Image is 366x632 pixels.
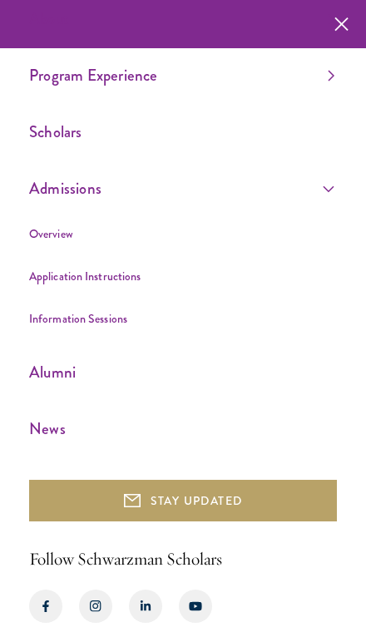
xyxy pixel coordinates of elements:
a: Alumni [29,358,334,386]
a: News [29,415,334,442]
h2: Follow Schwarzman Scholars [29,546,337,573]
a: Overview [29,225,73,242]
a: Program Experience [29,62,334,89]
a: About [29,5,334,32]
button: STAY UPDATED [29,480,337,521]
a: Admissions [29,175,334,202]
a: Application Instructions [29,268,141,284]
a: Information Sessions [29,310,127,327]
a: Scholars [29,118,334,146]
